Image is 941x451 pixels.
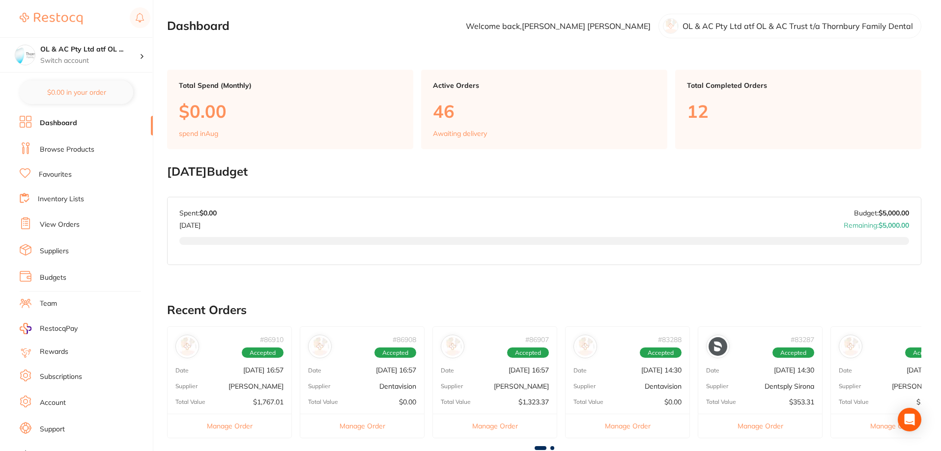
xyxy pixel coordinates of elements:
[179,209,217,217] p: Spent:
[645,382,682,390] p: Dentavision
[641,366,682,374] p: [DATE] 14:30
[311,337,329,356] img: Dentavision
[509,366,549,374] p: [DATE] 16:57
[706,398,736,405] p: Total Value
[433,81,656,89] p: Active Orders
[494,382,549,390] p: [PERSON_NAME]
[179,81,401,89] p: Total Spend (Monthly)
[179,101,401,121] p: $0.00
[675,70,921,149] a: Total Completed Orders12
[40,347,68,357] a: Rewards
[40,299,57,309] a: Team
[879,209,909,217] strong: $5,000.00
[507,347,549,358] span: Accepted
[687,81,910,89] p: Total Completed Orders
[243,366,284,374] p: [DATE] 16:57
[40,220,80,230] a: View Orders
[40,398,66,408] a: Account
[20,323,78,334] a: RestocqPay
[658,336,682,344] p: # 83288
[300,414,424,438] button: Manage Order
[839,398,869,405] p: Total Value
[854,209,909,217] p: Budget:
[167,165,921,179] h2: [DATE] Budget
[178,337,197,356] img: Henry Schein Halas
[39,170,72,180] a: Favourites
[772,347,814,358] span: Accepted
[709,337,727,356] img: Dentsply Sirona
[379,382,416,390] p: Dentavision
[706,383,728,390] p: Supplier
[179,130,218,137] p: spend in Aug
[175,398,205,405] p: Total Value
[167,19,229,33] h2: Dashboard
[308,383,330,390] p: Supplier
[898,408,921,431] div: Open Intercom Messenger
[200,209,217,217] strong: $0.00
[20,13,83,25] img: Restocq Logo
[167,303,921,317] h2: Recent Orders
[253,398,284,406] p: $1,767.01
[40,145,94,155] a: Browse Products
[664,398,682,406] p: $0.00
[841,337,860,356] img: Henry Schein Halas
[20,80,133,104] button: $0.00 in your order
[38,194,84,204] a: Inventory Lists
[573,367,587,374] p: Date
[20,7,83,30] a: Restocq Logo
[839,383,861,390] p: Supplier
[433,101,656,121] p: 46
[706,367,719,374] p: Date
[376,366,416,374] p: [DATE] 16:57
[40,118,77,128] a: Dashboard
[308,398,338,405] p: Total Value
[40,45,140,54] h4: OL & AC Pty Ltd atf OL & AC Trust t/a Thornbury Family Dental
[443,337,462,356] img: Adam Dental
[687,101,910,121] p: 12
[433,130,487,137] p: Awaiting delivery
[879,221,909,230] strong: $5,000.00
[40,324,78,334] span: RestocqPay
[167,70,413,149] a: Total Spend (Monthly)$0.00spend inAug
[576,337,595,356] img: Dentavision
[260,336,284,344] p: # 86910
[573,398,603,405] p: Total Value
[765,382,814,390] p: Dentsply Sirona
[168,414,291,438] button: Manage Order
[566,414,689,438] button: Manage Order
[683,22,913,30] p: OL & AC Pty Ltd atf OL & AC Trust t/a Thornbury Family Dental
[175,383,198,390] p: Supplier
[441,398,471,405] p: Total Value
[789,398,814,406] p: $353.31
[40,372,82,382] a: Subscriptions
[466,22,651,30] p: Welcome back, [PERSON_NAME] [PERSON_NAME]
[774,366,814,374] p: [DATE] 14:30
[228,382,284,390] p: [PERSON_NAME]
[640,347,682,358] span: Accepted
[374,347,416,358] span: Accepted
[791,336,814,344] p: # 83287
[573,383,596,390] p: Supplier
[242,347,284,358] span: Accepted
[441,383,463,390] p: Supplier
[393,336,416,344] p: # 86908
[518,398,549,406] p: $1,323.37
[698,414,822,438] button: Manage Order
[40,56,140,66] p: Switch account
[839,367,852,374] p: Date
[844,217,909,229] p: Remaining:
[399,398,416,406] p: $0.00
[20,323,31,334] img: RestocqPay
[433,414,557,438] button: Manage Order
[525,336,549,344] p: # 86907
[40,424,65,434] a: Support
[40,273,66,283] a: Budgets
[179,217,217,229] p: [DATE]
[441,367,454,374] p: Date
[308,367,321,374] p: Date
[40,246,69,256] a: Suppliers
[15,45,35,65] img: OL & AC Pty Ltd atf OL & AC Trust t/a Thornbury Family Dental
[421,70,667,149] a: Active Orders46Awaiting delivery
[175,367,189,374] p: Date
